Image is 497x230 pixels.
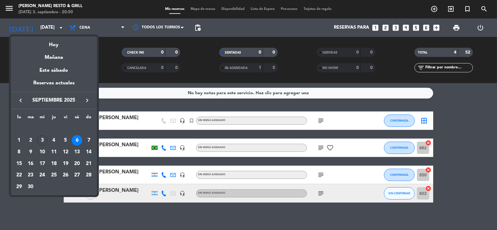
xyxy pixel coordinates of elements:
[14,182,24,192] div: 29
[48,135,60,146] td: 4 de septiembre de 2025
[25,135,37,146] td: 2 de septiembre de 2025
[71,158,83,170] td: 20 de septiembre de 2025
[82,96,93,104] button: keyboard_arrow_right
[60,135,71,146] td: 5 de septiembre de 2025
[83,158,95,170] td: 21 de septiembre de 2025
[83,146,95,158] td: 14 de septiembre de 2025
[49,135,59,146] div: 4
[26,182,36,192] div: 30
[25,114,37,123] th: martes
[83,170,94,180] div: 28
[25,146,37,158] td: 9 de septiembre de 2025
[13,181,25,193] td: 29 de septiembre de 2025
[49,170,59,180] div: 25
[71,170,83,181] td: 27 de septiembre de 2025
[36,170,48,181] td: 24 de septiembre de 2025
[48,146,60,158] td: 11 de septiembre de 2025
[36,158,48,170] td: 17 de septiembre de 2025
[49,159,59,169] div: 18
[60,159,71,169] div: 19
[14,135,24,146] div: 1
[13,170,25,181] td: 22 de septiembre de 2025
[83,114,95,123] th: domingo
[13,114,25,123] th: lunes
[48,158,60,170] td: 18 de septiembre de 2025
[83,147,94,157] div: 14
[36,135,48,146] td: 3 de septiembre de 2025
[11,62,97,79] div: Este sábado
[25,181,37,193] td: 30 de septiembre de 2025
[83,135,94,146] div: 7
[49,147,59,157] div: 11
[60,158,71,170] td: 19 de septiembre de 2025
[37,135,47,146] div: 3
[60,135,71,146] div: 5
[72,147,82,157] div: 13
[36,146,48,158] td: 10 de septiembre de 2025
[60,146,71,158] td: 12 de septiembre de 2025
[11,49,97,62] div: Mañana
[60,170,71,180] div: 26
[17,97,24,104] i: keyboard_arrow_left
[15,96,26,104] button: keyboard_arrow_left
[14,170,24,180] div: 22
[71,146,83,158] td: 13 de septiembre de 2025
[13,158,25,170] td: 15 de septiembre de 2025
[26,170,36,180] div: 23
[83,135,95,146] td: 7 de septiembre de 2025
[48,114,60,123] th: jueves
[37,170,47,180] div: 24
[83,170,95,181] td: 28 de septiembre de 2025
[26,159,36,169] div: 16
[26,147,36,157] div: 9
[11,36,97,49] div: Hoy
[60,147,71,157] div: 12
[60,114,71,123] th: viernes
[71,114,83,123] th: sábado
[14,159,24,169] div: 15
[71,135,83,146] td: 6 de septiembre de 2025
[25,158,37,170] td: 16 de septiembre de 2025
[26,135,36,146] div: 2
[72,170,82,180] div: 27
[37,159,47,169] div: 17
[11,79,97,92] div: Reservas actuales
[26,96,82,104] span: septiembre 2025
[83,97,91,104] i: keyboard_arrow_right
[13,146,25,158] td: 8 de septiembre de 2025
[13,135,25,146] td: 1 de septiembre de 2025
[25,170,37,181] td: 23 de septiembre de 2025
[72,135,82,146] div: 6
[13,123,95,135] td: SEP.
[37,147,47,157] div: 10
[83,159,94,169] div: 21
[36,114,48,123] th: miércoles
[60,170,71,181] td: 26 de septiembre de 2025
[72,159,82,169] div: 20
[14,147,24,157] div: 8
[48,170,60,181] td: 25 de septiembre de 2025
